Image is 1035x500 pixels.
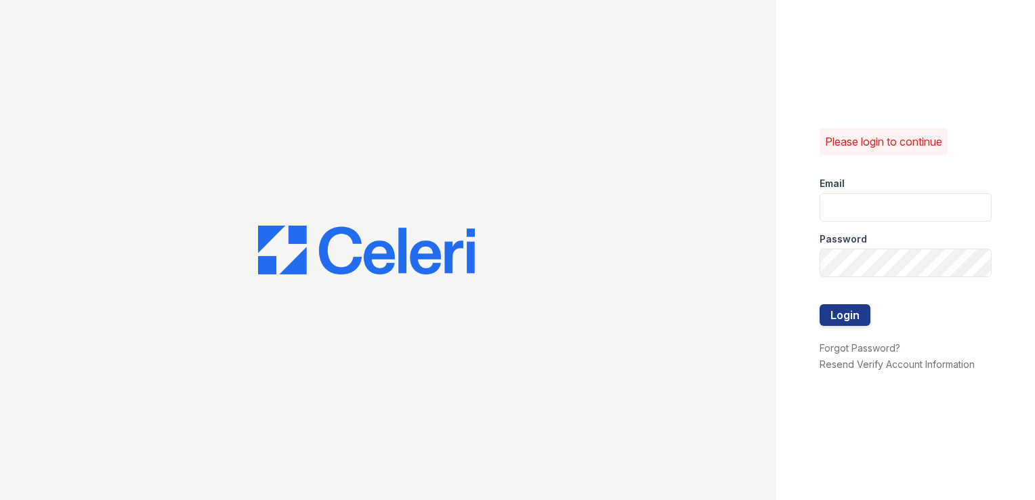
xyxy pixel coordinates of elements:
[820,177,845,190] label: Email
[820,304,870,326] button: Login
[820,358,975,370] a: Resend Verify Account Information
[820,342,900,354] a: Forgot Password?
[258,226,475,274] img: CE_Logo_Blue-a8612792a0a2168367f1c8372b55b34899dd931a85d93a1a3d3e32e68fde9ad4.png
[820,232,867,246] label: Password
[825,133,942,150] p: Please login to continue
